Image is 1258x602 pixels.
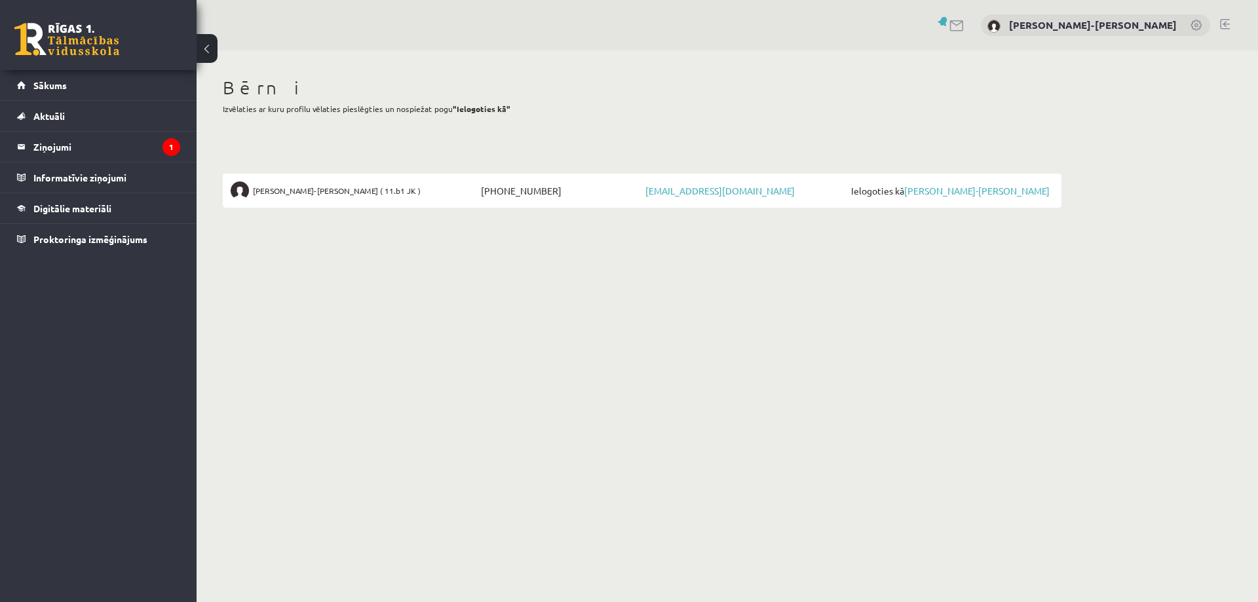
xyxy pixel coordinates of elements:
[231,181,249,200] img: Martins Frīdenbergs-Tomašs
[17,193,180,223] a: Digitālie materiāli
[223,77,1061,99] h1: Bērni
[645,185,795,197] a: [EMAIL_ADDRESS][DOMAIN_NAME]
[17,224,180,254] a: Proktoringa izmēģinājums
[33,233,147,245] span: Proktoringa izmēģinājums
[223,103,1061,115] p: Izvēlaties ar kuru profilu vēlaties pieslēgties un nospiežat pogu
[33,79,67,91] span: Sākums
[33,132,180,162] legend: Ziņojumi
[453,103,510,114] b: "Ielogoties kā"
[904,185,1050,197] a: [PERSON_NAME]-[PERSON_NAME]
[478,181,642,200] span: [PHONE_NUMBER]
[17,101,180,131] a: Aktuāli
[987,20,1001,33] img: Linda Frīdenberga-Tomaša
[848,181,1054,200] span: Ielogoties kā
[33,202,111,214] span: Digitālie materiāli
[1009,18,1177,31] a: [PERSON_NAME]-[PERSON_NAME]
[33,110,65,122] span: Aktuāli
[162,138,180,156] i: 1
[17,162,180,193] a: Informatīvie ziņojumi
[14,23,119,56] a: Rīgas 1. Tālmācības vidusskola
[17,132,180,162] a: Ziņojumi1
[33,162,180,193] legend: Informatīvie ziņojumi
[17,70,180,100] a: Sākums
[253,181,421,200] span: [PERSON_NAME]-[PERSON_NAME] ( 11.b1 JK )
